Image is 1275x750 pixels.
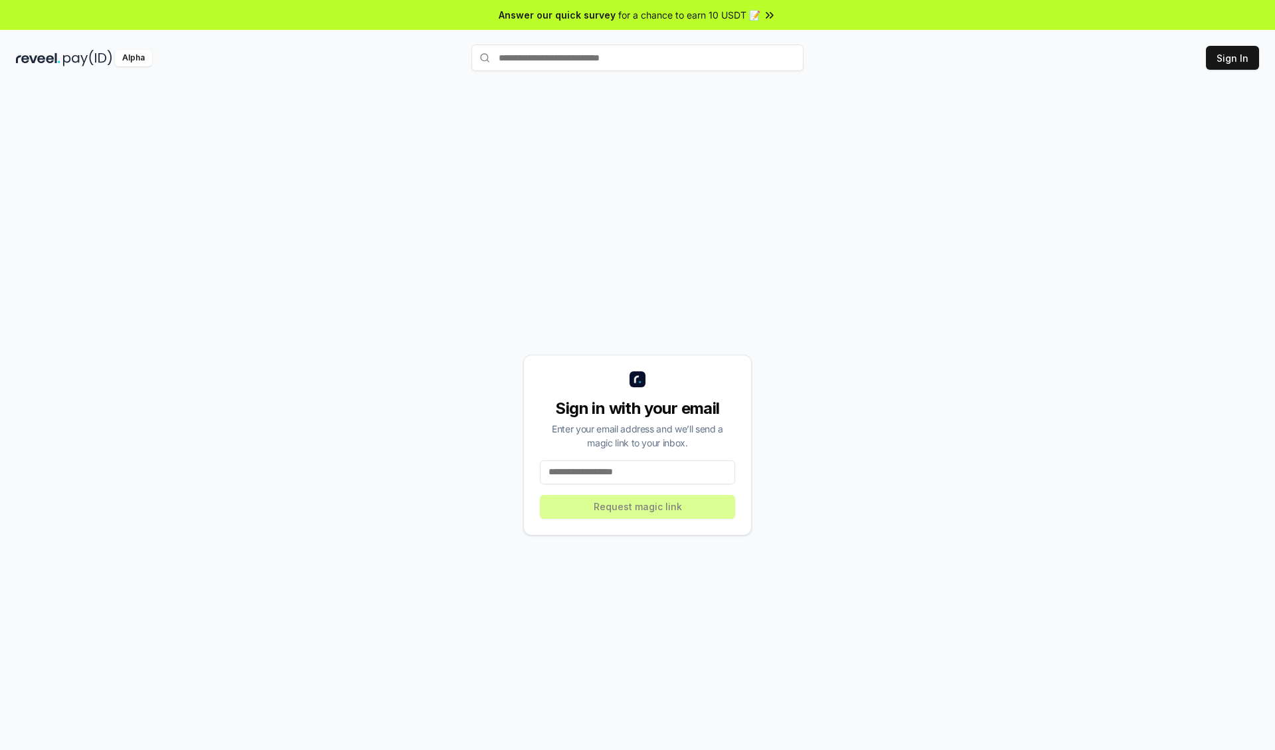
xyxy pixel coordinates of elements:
div: Enter your email address and we’ll send a magic link to your inbox. [540,422,735,450]
span: Answer our quick survey [499,8,616,22]
img: logo_small [630,371,645,387]
img: pay_id [63,50,112,66]
div: Sign in with your email [540,398,735,419]
img: reveel_dark [16,50,60,66]
span: for a chance to earn 10 USDT 📝 [618,8,760,22]
button: Sign In [1206,46,1259,70]
div: Alpha [115,50,152,66]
